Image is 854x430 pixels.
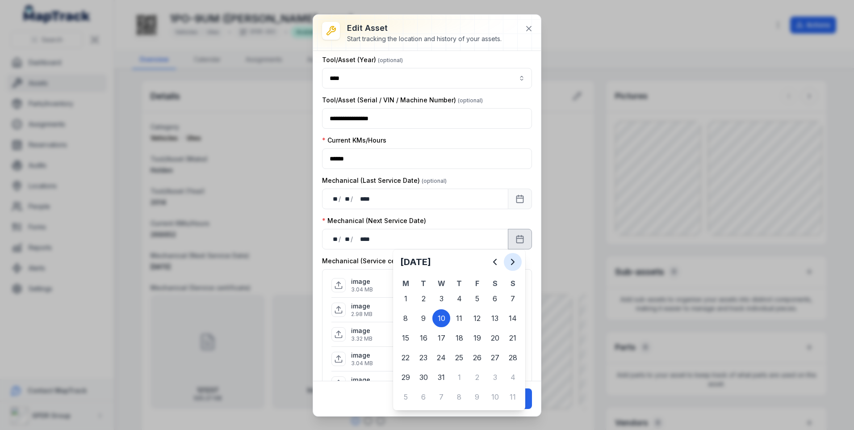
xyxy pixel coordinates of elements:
button: Calendar [508,229,532,249]
div: 11 [450,309,468,327]
div: Saturday 13 December 2025 [486,309,504,327]
div: Monday 15 December 2025 [397,329,414,347]
div: Friday 2 January 2026 [468,368,486,386]
div: Saturday 3 January 2026 [486,368,504,386]
div: Sunday 14 December 2025 [504,309,522,327]
div: Thursday 8 January 2026 [450,388,468,406]
div: Monday 22 December 2025 [397,349,414,367]
p: image [351,277,373,286]
div: Wednesday 17 December 2025 [432,329,450,347]
div: 13 [486,309,504,327]
div: Wednesday 31 December 2025 [432,368,450,386]
div: 2 [468,368,486,386]
div: Thursday 18 December 2025 [450,329,468,347]
div: Tuesday 9 December 2025 [414,309,432,327]
div: Friday 19 December 2025 [468,329,486,347]
div: 20 [486,329,504,347]
div: Wednesday 10 December 2025 selected [432,309,450,327]
p: image [351,302,373,311]
div: Thursday 25 December 2025 [450,349,468,367]
th: W [432,278,450,289]
button: Next [504,253,522,271]
div: 8 [397,309,414,327]
div: 6 [486,290,504,308]
div: / [339,235,342,244]
div: Monday 8 December 2025 [397,309,414,327]
div: Friday 9 January 2026 [468,388,486,406]
div: Friday 5 December 2025 [468,290,486,308]
div: 25 [450,349,468,367]
div: Sunday 7 December 2025 [504,290,522,308]
div: Friday 12 December 2025 [468,309,486,327]
div: 24 [432,349,450,367]
div: Sunday 28 December 2025 [504,349,522,367]
div: Monday 5 January 2026 [397,388,414,406]
div: month, [342,235,351,244]
div: Calendar [397,253,522,407]
div: 10 [432,309,450,327]
div: 1 [397,290,414,308]
div: 23 [414,349,432,367]
p: image [351,351,373,360]
input: asset-edit:cf[4112358e-78c9-4721-9c11-9fecd18760fc]-label [322,68,532,89]
div: Sunday 11 January 2026 [504,388,522,406]
div: Wednesday 24 December 2025 [432,349,450,367]
div: 18 [450,329,468,347]
p: image [351,375,373,384]
div: 4 [450,290,468,308]
div: / [351,235,354,244]
div: 17 [432,329,450,347]
div: Saturday 10 January 2026 [486,388,504,406]
div: 4 [504,368,522,386]
p: 2.98 MB [351,311,373,318]
label: Mechanical (Service certificate) [322,257,449,266]
div: Sunday 4 January 2026 [504,368,522,386]
h2: [DATE] [400,256,486,268]
p: 3.04 MB [351,360,373,367]
div: Friday 26 December 2025 [468,349,486,367]
div: day, [330,235,339,244]
div: 21 [504,329,522,347]
div: 7 [432,388,450,406]
div: Saturday 20 December 2025 [486,329,504,347]
div: 3 [486,368,504,386]
label: Tool/Asset (Year) [322,55,403,64]
div: Wednesday 7 January 2026 [432,388,450,406]
button: Calendar [508,189,532,209]
div: Saturday 27 December 2025 [486,349,504,367]
div: 2 [414,290,432,308]
div: 10 [486,388,504,406]
div: / [351,194,354,203]
div: Thursday 4 December 2025 [450,290,468,308]
div: 8 [450,388,468,406]
div: 6 [414,388,432,406]
div: month, [342,194,351,203]
div: 14 [504,309,522,327]
label: Current KMs/Hours [322,136,386,145]
div: 12 [468,309,486,327]
div: 3 [432,290,450,308]
div: 29 [397,368,414,386]
h3: Edit asset [347,22,502,34]
div: 5 [397,388,414,406]
div: Wednesday 3 December 2025 [432,290,450,308]
p: 3.04 MB [351,286,373,293]
p: image [351,326,373,335]
div: Thursday 1 January 2026 [450,368,468,386]
th: T [414,278,432,289]
div: Thursday 11 December 2025 [450,309,468,327]
div: year, [354,235,371,244]
div: 28 [504,349,522,367]
label: Tool/Asset (Serial / VIN / Machine Number) [322,96,483,105]
div: 11 [504,388,522,406]
label: Mechanical (Last Service Date) [322,176,447,185]
div: 19 [468,329,486,347]
th: S [486,278,504,289]
div: Tuesday 30 December 2025 [414,368,432,386]
div: 7 [504,290,522,308]
div: year, [354,194,371,203]
div: 22 [397,349,414,367]
div: Start tracking the location and history of your assets. [347,34,502,43]
div: Tuesday 23 December 2025 [414,349,432,367]
div: Sunday 21 December 2025 [504,329,522,347]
